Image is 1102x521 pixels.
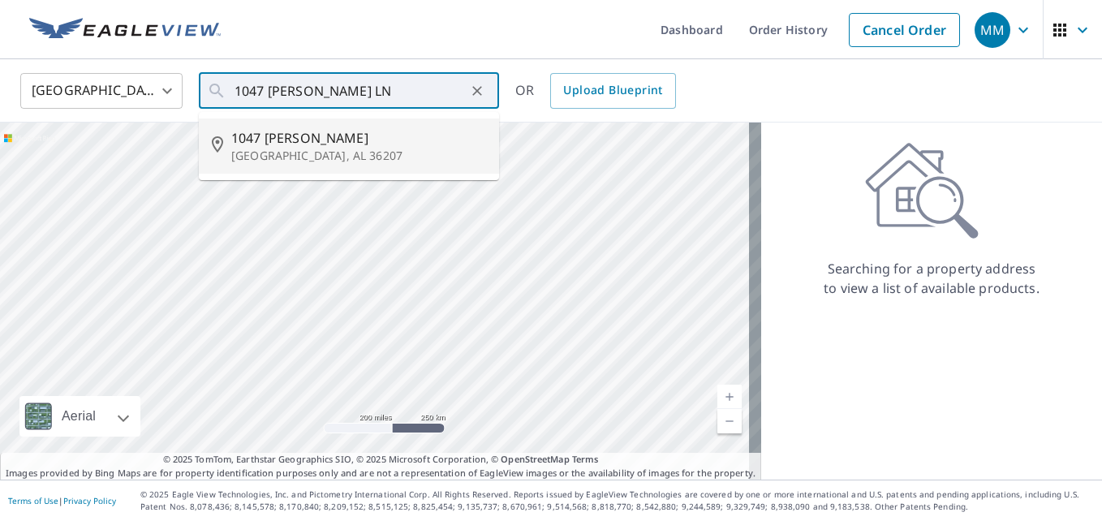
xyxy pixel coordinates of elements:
a: Privacy Policy [63,495,116,506]
span: © 2025 TomTom, Earthstar Geographics SIO, © 2025 Microsoft Corporation, © [163,453,599,467]
a: Upload Blueprint [550,73,675,109]
img: EV Logo [29,18,221,42]
div: Aerial [57,396,101,437]
button: Clear [466,80,489,102]
p: © 2025 Eagle View Technologies, Inc. and Pictometry International Corp. All Rights Reserved. Repo... [140,489,1094,513]
a: Current Level 5, Zoom In [717,385,742,409]
div: OR [515,73,676,109]
p: | [8,496,116,506]
p: [GEOGRAPHIC_DATA], AL 36207 [231,148,486,164]
a: Cancel Order [849,13,960,47]
div: Aerial [19,396,140,437]
div: MM [975,12,1010,48]
a: Current Level 5, Zoom Out [717,409,742,433]
a: Terms [572,453,599,465]
a: Terms of Use [8,495,58,506]
div: [GEOGRAPHIC_DATA] [20,68,183,114]
a: OpenStreetMap [501,453,569,465]
span: Upload Blueprint [563,80,662,101]
span: 1047 [PERSON_NAME] [231,128,486,148]
p: Searching for a property address to view a list of available products. [823,259,1040,298]
input: Search by address or latitude-longitude [235,68,466,114]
